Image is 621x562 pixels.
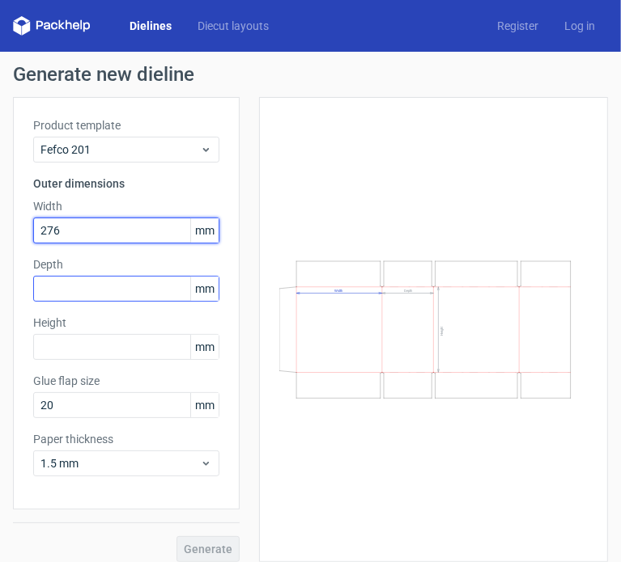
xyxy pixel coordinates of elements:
span: mm [190,393,219,417]
label: Glue flap size [33,373,219,389]
text: Width [334,289,343,293]
span: 1.5 mm [40,455,200,471]
h1: Generate new dieline [13,65,608,84]
a: Log in [551,18,608,34]
h3: Outer dimensions [33,175,219,192]
text: Depth [405,289,414,293]
a: Dielines [117,18,185,34]
span: mm [190,277,219,301]
label: Paper thickness [33,431,219,447]
span: Fefco 201 [40,142,200,158]
label: Product template [33,117,219,133]
a: Diecut layouts [185,18,282,34]
span: mm [190,335,219,359]
label: Depth [33,256,219,273]
span: mm [190,218,219,243]
a: Register [484,18,551,34]
label: Height [33,315,219,331]
label: Width [33,198,219,214]
text: Height [440,326,444,336]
